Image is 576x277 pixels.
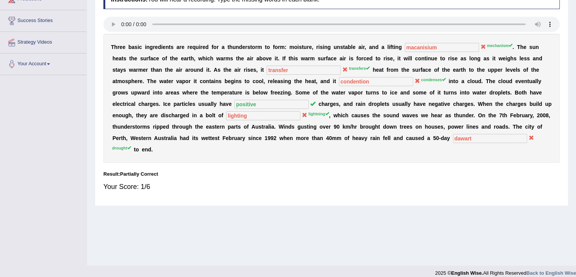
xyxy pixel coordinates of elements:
[237,67,239,73] b: i
[192,44,196,50] b: q
[250,44,252,50] b: t
[397,55,399,61] b: i
[158,44,161,50] b: d
[143,55,147,61] b: u
[278,55,279,61] b: .
[328,55,331,61] b: a
[262,67,264,73] b: t
[365,44,366,50] b: ,
[442,55,445,61] b: o
[477,55,481,61] b: g
[170,55,172,61] b: t
[187,44,189,50] b: r
[188,67,190,73] b: r
[205,44,209,50] b: d
[294,44,298,50] b: o
[208,67,209,73] b: t
[119,55,122,61] b: a
[247,44,250,50] b: s
[146,67,148,73] b: r
[165,44,169,50] b: n
[520,55,521,61] b: l
[320,44,323,50] b: s
[241,55,244,61] b: e
[123,67,126,73] b: s
[284,55,286,61] b: f
[351,44,353,50] b: l
[527,55,530,61] b: s
[150,55,153,61] b: a
[307,44,309,50] b: r
[514,55,517,61] b: s
[161,44,162,50] b: i
[376,67,379,73] b: e
[297,44,299,50] b: i
[506,55,507,61] b: i
[256,55,259,61] b: a
[244,67,246,73] b: r
[395,44,399,50] b: n
[117,44,119,50] b: r
[245,44,247,50] b: r
[389,44,390,50] b: i
[220,55,223,61] b: a
[180,67,182,73] b: r
[420,67,422,73] b: f
[259,55,263,61] b: b
[238,55,241,61] b: h
[247,55,250,61] b: a
[180,44,181,50] b: r
[521,55,524,61] b: e
[146,55,148,61] b: r
[194,67,197,73] b: u
[529,44,532,50] b: s
[318,55,321,61] b: s
[418,55,421,61] b: o
[340,55,343,61] b: a
[267,66,341,75] input: blank
[387,44,389,50] b: l
[134,44,137,50] b: s
[494,55,496,61] b: t
[451,55,454,61] b: s
[276,55,278,61] b: t
[412,67,415,73] b: s
[375,44,379,50] b: d
[122,55,123,61] b: t
[376,55,378,61] b: t
[492,55,494,61] b: i
[267,44,270,50] b: o
[148,55,150,61] b: f
[151,67,153,73] b: t
[122,44,125,50] b: e
[404,55,408,61] b: w
[169,44,171,50] b: t
[239,67,240,73] b: r
[321,55,324,61] b: u
[202,55,206,61] b: h
[282,55,284,61] b: I
[344,55,346,61] b: r
[406,67,409,73] b: e
[398,44,402,50] b: g
[387,67,389,73] b: f
[228,67,231,73] b: e
[223,55,225,61] b: r
[153,55,156,61] b: c
[393,55,395,61] b: ,
[156,55,159,61] b: e
[428,55,431,61] b: n
[507,55,510,61] b: g
[464,55,467,61] b: s
[153,44,155,50] b: r
[454,55,457,61] b: e
[214,67,217,73] b: A
[275,55,276,61] b: i
[484,55,487,61] b: a
[223,67,225,73] b: t
[129,55,131,61] b: t
[190,55,194,61] b: h
[138,67,143,73] b: m
[431,55,434,61] b: u
[353,44,356,50] b: e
